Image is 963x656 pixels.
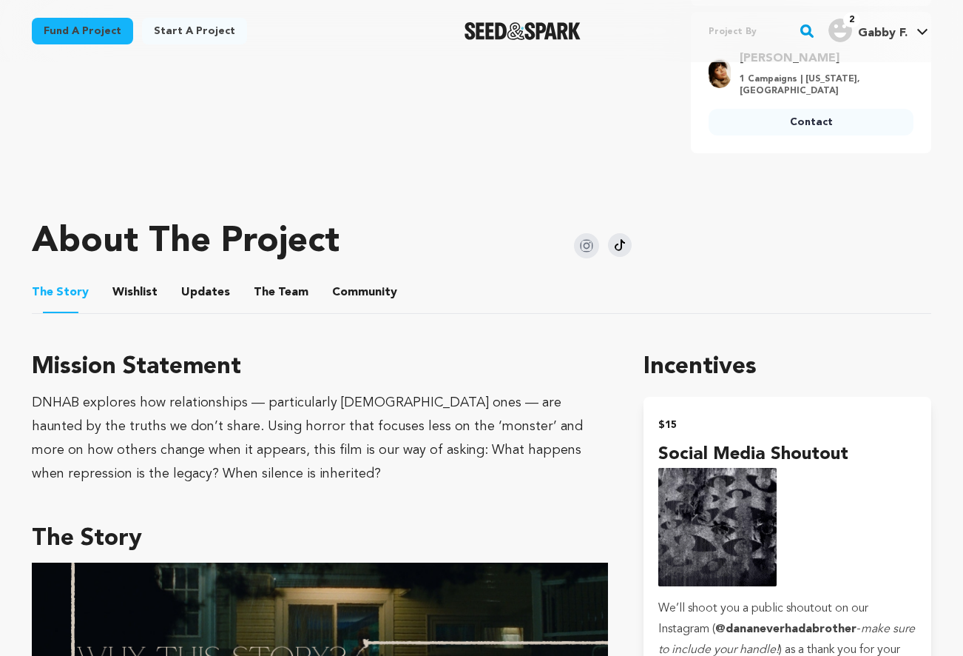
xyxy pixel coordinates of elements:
img: user.png [828,19,852,42]
span: Story [32,284,89,301]
span: Team [254,284,308,301]
div: DNHAB explores how relationships — particularly [DEMOGRAPHIC_DATA] ones — are haunted by the trut... [32,391,608,486]
span: The [32,284,53,301]
h3: Mission Statement [32,349,608,385]
img: incentive [658,468,777,586]
h1: Incentives [643,349,931,385]
h1: About The Project [32,224,339,260]
img: Seed&Spark Instagram Icon [574,233,599,258]
img: Seed&Spark Logo Dark Mode [464,22,581,40]
a: Fund a project [32,18,133,44]
span: Updates [181,284,230,301]
div: Gabby F.'s Profile [828,19,908,42]
p: 1 Campaigns | [US_STATE], [GEOGRAPHIC_DATA] [740,73,905,97]
span: Wishlist [112,284,158,301]
span: Gabby F. [858,27,908,39]
span: The [254,284,275,301]
span: Gabby F.'s Profile [825,16,931,47]
a: Seed&Spark Homepage [464,22,581,40]
span: Community [332,284,397,301]
strong: @dananeverhadabrother [715,623,856,635]
img: df482d814965f30e.png [709,58,731,88]
h2: $15 [658,415,916,435]
h4: Social Media Shoutout [658,441,916,468]
a: Start a project [142,18,247,44]
a: Gabby F.'s Profile [825,16,931,42]
span: 2 [843,13,860,27]
img: Seed&Spark Tiktok Icon [608,233,632,257]
em: make sure to include your handle! [658,623,915,656]
a: Contact [709,109,913,135]
h3: The Story [32,521,608,557]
